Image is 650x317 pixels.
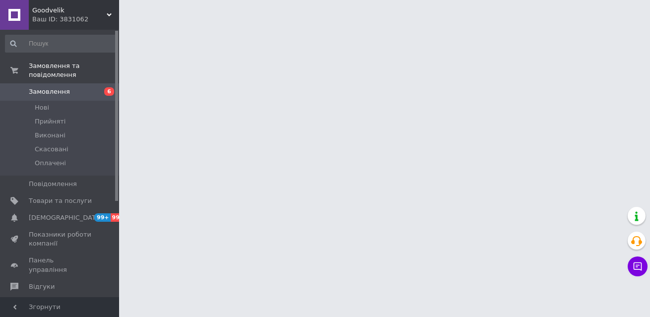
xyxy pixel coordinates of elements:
[29,213,102,222] span: [DEMOGRAPHIC_DATA]
[35,159,66,168] span: Оплачені
[29,62,119,79] span: Замовлення та повідомлення
[5,35,117,53] input: Пошук
[29,87,70,96] span: Замовлення
[35,145,68,154] span: Скасовані
[29,180,77,189] span: Повідомлення
[29,230,92,248] span: Показники роботи компанії
[35,131,65,140] span: Виконані
[32,15,119,24] div: Ваш ID: 3831062
[29,256,92,274] span: Панель управління
[628,256,648,276] button: Чат з покупцем
[94,213,111,222] span: 99+
[35,103,49,112] span: Нові
[35,117,65,126] span: Прийняті
[104,87,114,96] span: 6
[32,6,107,15] span: Goodvelik
[111,213,127,222] span: 99+
[29,196,92,205] span: Товари та послуги
[29,282,55,291] span: Відгуки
